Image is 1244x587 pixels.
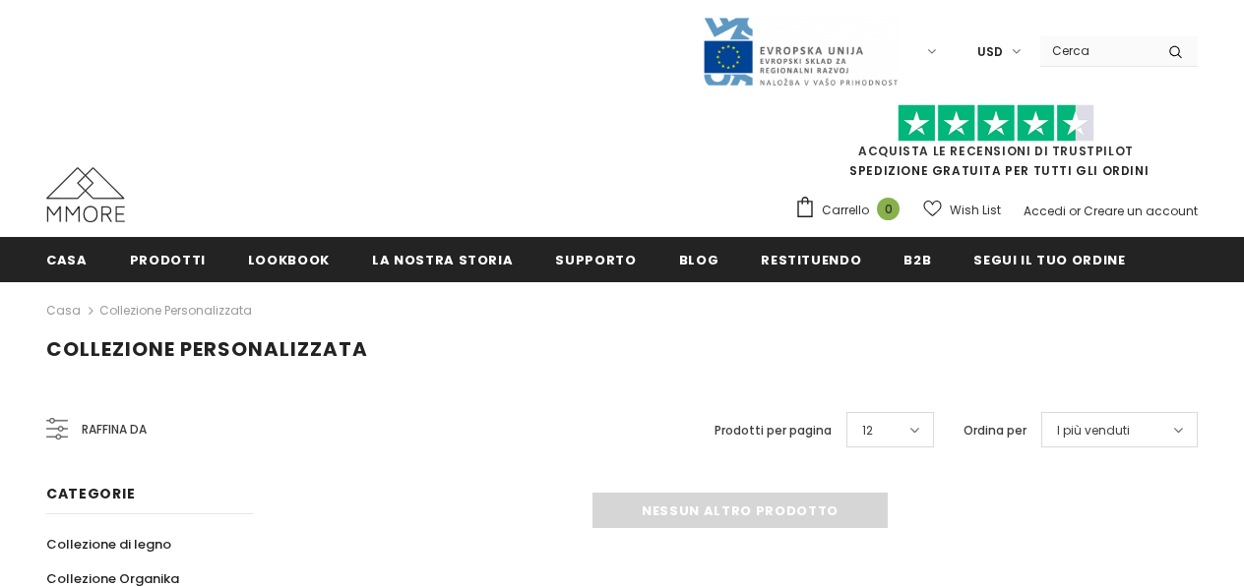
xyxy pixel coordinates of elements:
span: Collezione di legno [46,535,171,554]
span: or [1069,203,1081,219]
span: SPEDIZIONE GRATUITA PER TUTTI GLI ORDINI [794,113,1198,179]
span: supporto [555,251,636,269]
span: La nostra storia [372,251,513,269]
span: Prodotti [130,251,206,269]
span: Raffina da [82,419,147,440]
a: Creare un account [1084,203,1198,219]
a: Restituendo [761,237,861,281]
span: B2B [903,251,931,269]
a: Collezione di legno [46,527,171,561]
span: Wish List [950,201,1001,220]
a: La nostra storia [372,237,513,281]
span: 12 [862,421,873,440]
img: Casi MMORE [46,167,125,222]
span: Lookbook [248,251,330,269]
span: Casa [46,251,88,269]
span: 0 [877,198,900,220]
span: Segui il tuo ordine [973,251,1125,269]
span: USD [977,42,1003,62]
a: Accedi [1024,203,1066,219]
label: Ordina per [964,421,1026,440]
img: Javni Razpis [702,16,899,88]
a: Acquista le recensioni di TrustPilot [858,143,1134,159]
label: Prodotti per pagina [715,421,832,440]
a: Casa [46,299,81,323]
a: Javni Razpis [702,42,899,59]
a: Segui il tuo ordine [973,237,1125,281]
input: Search Site [1040,36,1153,65]
a: Blog [679,237,719,281]
a: B2B [903,237,931,281]
a: Prodotti [130,237,206,281]
a: supporto [555,237,636,281]
a: Carrello 0 [794,196,909,225]
span: Carrello [822,201,869,220]
span: Collezione personalizzata [46,335,368,363]
a: Lookbook [248,237,330,281]
img: Fidati di Pilot Stars [898,104,1094,143]
span: I più venduti [1057,421,1130,440]
a: Wish List [923,193,1001,227]
a: Casa [46,237,88,281]
span: Blog [679,251,719,269]
span: Restituendo [761,251,861,269]
a: Collezione personalizzata [99,302,252,319]
span: Categorie [46,484,135,503]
